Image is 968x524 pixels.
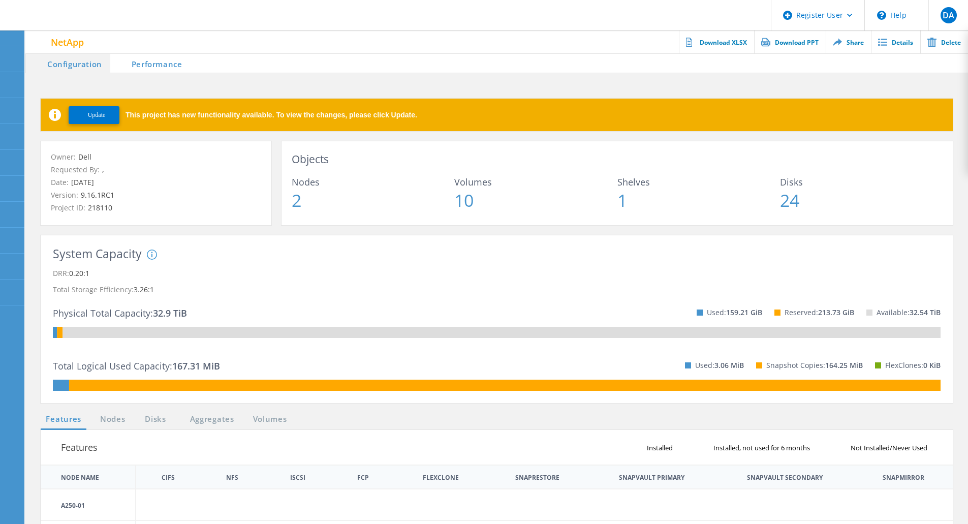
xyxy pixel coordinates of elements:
[454,177,617,187] span: Volumes
[619,475,684,481] th: Snapvault Primary
[871,30,920,53] a: Details
[69,268,89,278] span: 0.20:1
[41,465,136,489] th: Node Name
[100,165,104,174] span: ,
[695,357,744,374] p: Used:
[644,445,683,451] span: Installed
[69,177,94,187] span: [DATE]
[172,360,220,372] span: 167.31 MiB
[126,111,417,118] span: This project has new functionality available. To view the changes, please click Update.
[877,11,886,20] svg: \n
[85,203,112,212] span: 218110
[97,413,129,426] a: Nodes
[88,111,106,119] span: Update
[53,358,220,374] p: Total Logical Used Capacity:
[78,190,114,200] span: 9.16.1RC1
[10,21,119,28] a: Live Optics Dashboard
[617,177,780,187] span: Shelves
[877,304,941,321] p: Available:
[162,475,175,481] th: CIFS
[51,164,261,175] p: Requested By:
[51,190,261,201] p: Version:
[766,357,863,374] p: Snapshot Copies:
[69,106,119,124] button: Update
[292,177,454,187] span: Nodes
[53,282,941,298] p: Total Storage Efficiency:
[825,360,863,370] span: 164.25 MiB
[818,307,854,317] span: 213.73 GiB
[923,360,941,370] span: 0 KiB
[51,177,261,188] p: Date:
[292,151,943,167] h3: Objects
[41,489,136,520] td: A250-01
[617,192,780,209] span: 1
[423,475,459,481] th: FlexClone
[248,413,292,426] a: Volumes
[707,304,762,321] p: Used:
[51,38,84,47] span: NetApp
[515,475,559,481] th: Snaprestore
[142,413,169,426] a: Disks
[920,30,968,53] a: Delete
[726,307,762,317] span: 159.21 GiB
[41,413,86,426] a: Features
[711,445,820,451] span: Installed, not used for 6 months
[883,475,924,481] th: Snapmirror
[290,475,305,481] th: iSCSI
[357,475,369,481] th: FCP
[747,475,823,481] th: Snapvault Secondary
[183,413,241,426] a: Aggregates
[754,30,826,53] a: Download PPT
[679,30,754,53] a: Download XLSX
[785,304,854,321] p: Reserved:
[53,265,941,282] p: DRR:
[61,440,98,454] h3: Features
[780,177,943,187] span: Disks
[76,152,91,162] span: Dell
[51,151,261,163] p: Owner:
[885,357,941,374] p: FlexClones:
[292,192,454,209] span: 2
[910,307,941,317] span: 32.54 TiB
[826,30,871,53] a: Share
[714,360,744,370] span: 3.06 MiB
[51,202,261,213] p: Project ID:
[53,248,142,260] h3: System Capacity
[53,305,187,321] p: Physical Total Capacity:
[134,285,154,294] span: 3.26:1
[943,11,954,19] span: DA
[848,445,938,451] span: Not Installed/Never Used
[454,192,617,209] span: 10
[226,475,238,481] th: NFS
[780,192,943,209] span: 24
